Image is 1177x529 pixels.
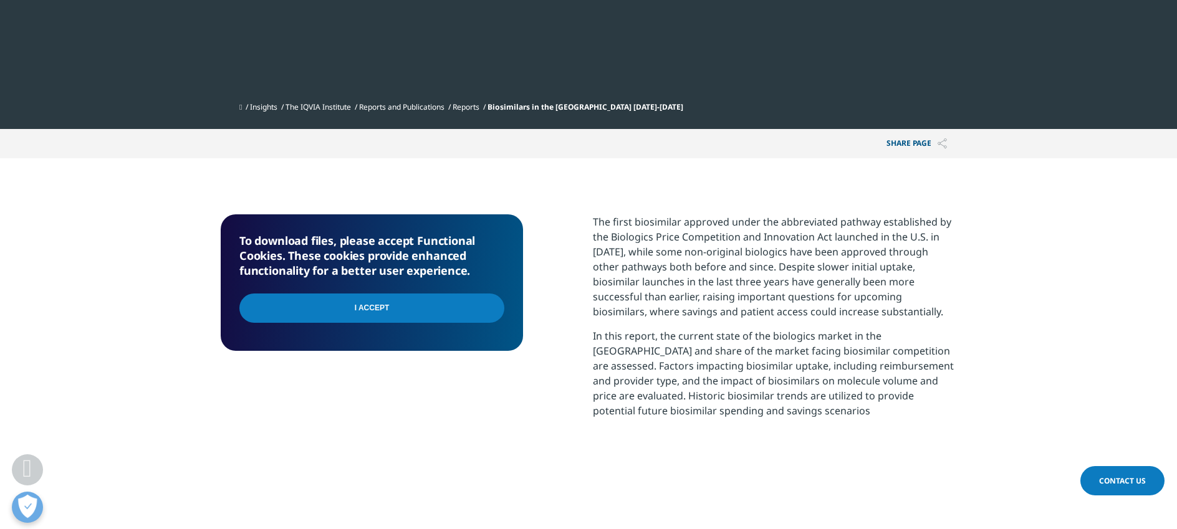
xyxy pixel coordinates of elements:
[250,102,277,112] a: Insights
[938,138,947,149] img: Share PAGE
[593,214,956,328] p: The first biosimilar approved under the abbreviated pathway established by the Biologics Price Co...
[593,328,956,427] p: In this report, the current state of the biologics market in the [GEOGRAPHIC_DATA] and share of t...
[877,129,956,158] button: Share PAGEShare PAGE
[1080,466,1165,495] a: Contact Us
[359,102,444,112] a: Reports and Publications
[239,293,504,323] input: I Accept
[877,129,956,158] p: Share PAGE
[453,102,479,112] a: Reports
[286,102,351,112] a: The IQVIA Institute
[239,233,504,278] h5: To download files, please accept Functional Cookies. These cookies provide enhanced functionality...
[1099,475,1146,486] span: Contact Us
[488,102,683,112] span: Biosimilars in the [GEOGRAPHIC_DATA] [DATE]-[DATE]
[12,492,43,523] button: Open Preferences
